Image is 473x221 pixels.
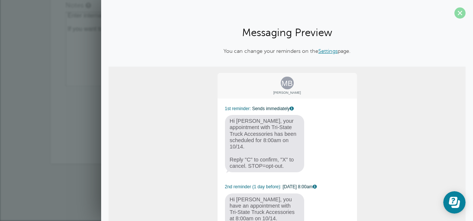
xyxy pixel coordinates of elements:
a: This message is generated from your "Second Reminder" template. You can edit it on Settings > Rem... [313,185,317,189]
p: You can change your reminders on the page. [196,47,378,55]
span: [DATE] 8:00am [283,184,317,189]
label: Notes [65,2,84,9]
a: Settings [318,48,338,54]
iframe: Resource center [443,191,466,214]
span: 1st reminder: [225,106,251,111]
h2: Messaging Preview [109,26,466,39]
span: MB [281,77,294,89]
span: Sends immediately [252,106,294,111]
span: Hi [PERSON_NAME], your appointment with Tri-State Truck Accessories has been scheduled for 8:00am... [225,115,305,172]
span: [PERSON_NAME] [218,91,357,95]
a: Notes are for internal use only, and are not visible to your clients. [86,3,90,8]
p: Want a ? [51,175,422,183]
a: This message is generated from your "First Reminder" template. You can edit it on Settings > Remi... [290,106,294,111]
span: 2nd reminder (1 day before): [225,184,281,189]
